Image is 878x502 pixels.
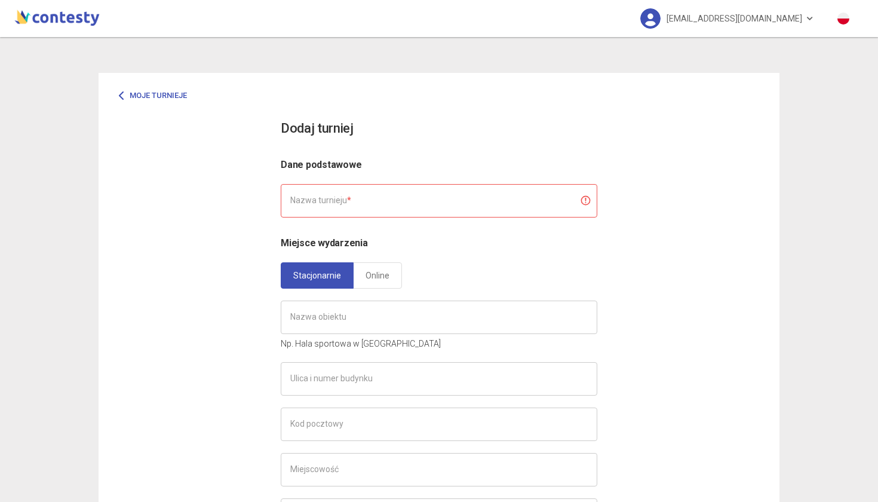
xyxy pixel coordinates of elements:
[281,237,368,249] span: Miejsce wydarzenia
[281,262,354,289] a: Stacjonarnie
[281,159,361,170] span: Dane podstawowe
[667,6,802,31] span: [EMAIL_ADDRESS][DOMAIN_NAME]
[281,118,354,139] h3: Dodaj turniej
[281,337,597,350] p: Np. Hala sportowa w [GEOGRAPHIC_DATA]
[281,118,597,139] app-title: new-competition.title
[353,262,402,289] a: Online
[110,85,196,106] a: Moje turnieje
